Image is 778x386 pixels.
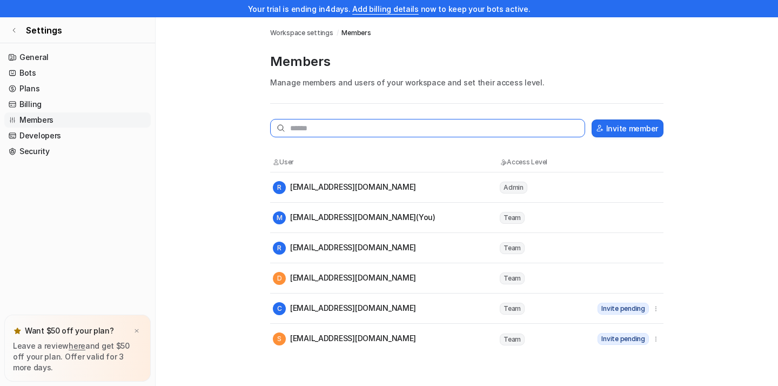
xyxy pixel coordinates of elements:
[598,303,649,315] span: Invite pending
[13,327,22,335] img: star
[273,181,286,194] span: R
[26,24,62,37] span: Settings
[273,302,286,315] span: C
[273,211,435,224] div: [EMAIL_ADDRESS][DOMAIN_NAME] (You)
[598,333,649,345] span: Invite pending
[500,182,527,194] span: Admin
[500,242,525,254] span: Team
[273,181,416,194] div: [EMAIL_ADDRESS][DOMAIN_NAME]
[273,159,279,165] img: User
[4,65,151,81] a: Bots
[337,28,339,38] span: /
[13,341,142,373] p: Leave a review and get $50 off your plan. Offer valid for 3 more days.
[273,242,416,255] div: [EMAIL_ADDRESS][DOMAIN_NAME]
[341,28,371,38] a: Members
[273,272,416,285] div: [EMAIL_ADDRESS][DOMAIN_NAME]
[270,77,663,88] p: Manage members and users of your workspace and set their access level.
[4,81,151,96] a: Plans
[273,332,416,345] div: [EMAIL_ADDRESS][DOMAIN_NAME]
[499,157,596,168] th: Access Level
[500,159,507,165] img: Access Level
[273,302,416,315] div: [EMAIL_ADDRESS][DOMAIN_NAME]
[500,272,525,284] span: Team
[273,272,286,285] span: D
[4,112,151,128] a: Members
[273,332,286,345] span: S
[4,97,151,112] a: Billing
[270,53,663,70] p: Members
[69,341,85,350] a: here
[273,211,286,224] span: M
[592,119,663,137] button: Invite member
[4,128,151,143] a: Developers
[4,50,151,65] a: General
[500,334,525,345] span: Team
[270,28,333,38] a: Workspace settings
[4,144,151,159] a: Security
[273,242,286,255] span: R
[500,212,525,224] span: Team
[133,328,140,335] img: x
[352,4,419,14] a: Add billing details
[500,303,525,315] span: Team
[272,157,499,168] th: User
[25,325,114,336] p: Want $50 off your plan?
